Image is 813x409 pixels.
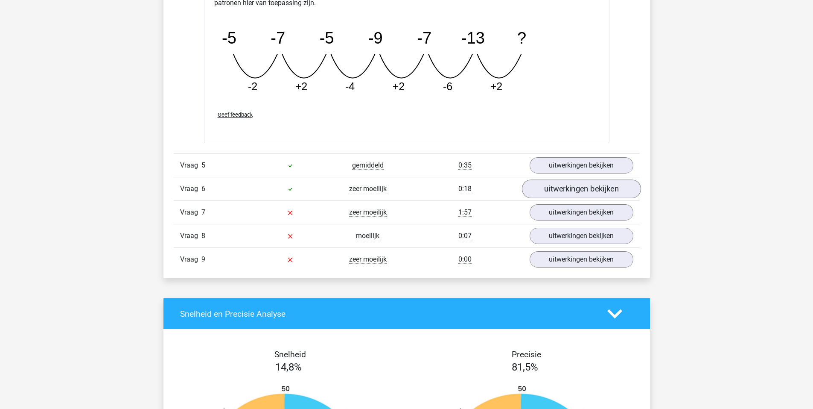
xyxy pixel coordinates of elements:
tspan: -5 [222,29,236,47]
h4: Snelheid en Precisie Analyse [180,309,594,319]
a: uitwerkingen bekijken [530,251,633,268]
a: uitwerkingen bekijken [530,204,633,221]
span: zeer moeilijk [349,208,387,217]
span: Vraag [180,184,201,194]
span: Vraag [180,160,201,171]
tspan: -5 [319,29,334,47]
span: moeilijk [356,232,379,240]
tspan: -2 [248,80,257,92]
a: uitwerkingen bekijken [530,157,633,174]
span: Vraag [180,231,201,241]
tspan: +2 [295,80,307,92]
tspan: -7 [417,29,431,47]
h4: Snelheid [180,350,400,359]
tspan: +2 [490,80,502,92]
tspan: +2 [392,80,405,92]
span: 5 [201,161,205,169]
tspan: ? [517,29,526,47]
tspan: -4 [345,80,354,92]
span: zeer moeilijk [349,185,387,193]
span: 8 [201,232,205,240]
tspan: -6 [443,80,452,92]
span: Geef feedback [218,112,253,118]
h4: Precisie [417,350,637,359]
span: gemiddeld [352,161,384,170]
span: 81,5% [512,361,538,373]
span: 0:07 [458,232,472,240]
span: 0:00 [458,255,472,264]
a: uitwerkingen bekijken [530,228,633,244]
tspan: -13 [461,29,484,47]
span: 7 [201,208,205,216]
span: zeer moeilijk [349,255,387,264]
span: Vraag [180,254,201,265]
a: uitwerkingen bekijken [522,179,641,198]
span: 6 [201,185,205,193]
span: 0:35 [458,161,472,170]
tspan: -9 [368,29,382,47]
span: 1:57 [458,208,472,217]
tspan: -7 [271,29,285,47]
span: 9 [201,255,205,263]
span: 0:18 [458,185,472,193]
span: Vraag [180,207,201,218]
span: 14,8% [275,361,302,373]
